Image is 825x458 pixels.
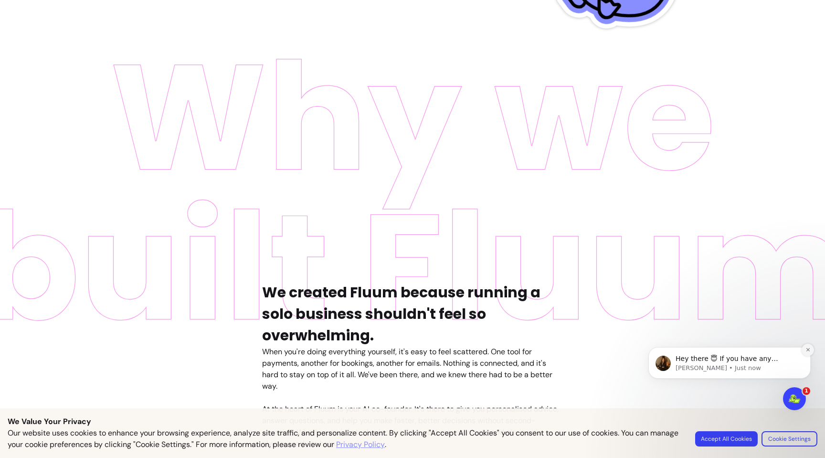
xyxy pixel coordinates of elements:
[8,427,684,450] p: Our website uses cookies to enhance your browsing experience, analyze site traffic, and personali...
[783,387,806,410] iframe: Intercom live chat
[762,431,817,447] button: Cookie Settings
[336,439,385,450] a: Privacy Policy
[262,282,563,346] h4: We created Fluum because running a solo business shouldn't feel so overwhelming.
[8,416,817,427] p: We Value Your Privacy
[803,387,810,395] span: 1
[634,325,825,432] iframe: Intercom notifications message
[695,431,758,447] button: Accept All Cookies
